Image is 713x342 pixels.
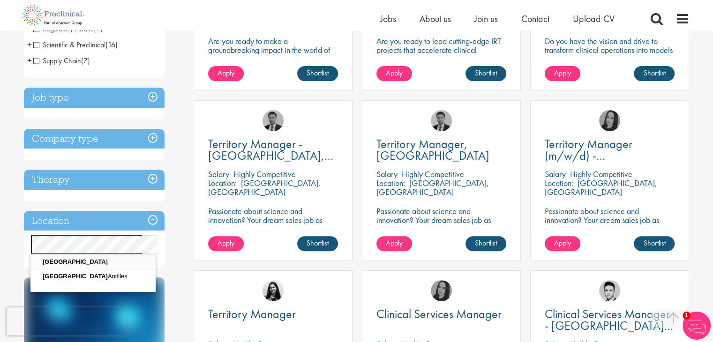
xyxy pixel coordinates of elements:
p: Are you ready to lead cutting-edge IRT projects that accelerate clinical breakthroughs in biotech? [376,37,506,63]
span: Supply Chain [33,56,90,66]
a: Jobs [380,13,396,25]
iframe: reCAPTCHA [7,307,127,335]
span: 1 [683,312,690,320]
span: Location: [208,178,237,188]
h3: Location [24,211,165,231]
span: Location: [545,178,573,188]
a: Clinical Services Manager - [GEOGRAPHIC_DATA], [GEOGRAPHIC_DATA], [GEOGRAPHIC_DATA] [545,308,675,332]
a: Territory Manager (m/w/d) - [GEOGRAPHIC_DATA] [545,138,675,162]
a: Shortlist [297,236,338,251]
h3: Company type [24,129,165,149]
p: Highly Competitive [233,169,296,179]
span: + [27,37,32,52]
a: Apply [208,236,244,251]
span: Antilles [43,273,129,280]
a: Join us [474,13,498,25]
span: Scientific & Preclinical [33,40,118,50]
a: Shortlist [465,66,506,81]
h3: Therapy [24,170,165,190]
span: Territory Manager, [GEOGRAPHIC_DATA] [376,136,489,164]
h3: Job type [24,88,165,108]
a: Shortlist [634,236,675,251]
span: (7) [81,56,90,66]
span: Salary [376,169,398,179]
a: Apply [208,66,244,81]
span: Apply [554,238,571,248]
span: + [27,53,32,67]
p: Are you ready to make a groundbreaking impact in the world of biotechnology? Join a growing compa... [208,37,338,81]
span: Apply [386,238,403,248]
span: [GEOGRAPHIC_DATA] [43,273,108,280]
p: Do you have the vision and drive to transform clinical operations into models of excellence in a ... [545,37,675,72]
p: Passionate about science and innovation? Your dream sales job as Territory Manager awaits! [376,207,506,233]
p: Highly Competitive [570,169,632,179]
span: Apply [554,68,571,78]
a: Apply [376,66,412,81]
img: Carl Gbolade [263,110,284,131]
a: Upload CV [573,13,615,25]
a: Clinical Services Manager [376,308,506,320]
p: Passionate about science and innovation? Your dream sales job as Territory Manager awaits! [545,207,675,233]
a: Apply [545,236,580,251]
span: Territory Manager (m/w/d) - [GEOGRAPHIC_DATA] [545,136,658,175]
a: Territory Manager [208,308,338,320]
img: Anna Klemencic [431,280,452,301]
a: Shortlist [634,66,675,81]
p: [GEOGRAPHIC_DATA], [GEOGRAPHIC_DATA] [208,178,321,197]
span: Salary [545,169,566,179]
p: Passionate about science and innovation? Your dream sales job as Territory Manager awaits! [208,207,338,233]
img: Anna Klemencic [599,110,620,131]
span: Apply [218,68,234,78]
span: Apply [218,238,234,248]
img: Connor Lynes [599,280,620,301]
p: Highly Competitive [402,169,464,179]
span: (16) [105,40,118,50]
p: [GEOGRAPHIC_DATA], [GEOGRAPHIC_DATA] [376,178,489,197]
a: Shortlist [465,236,506,251]
a: Shortlist [297,66,338,81]
a: About us [420,13,451,25]
a: Territory Manager, [GEOGRAPHIC_DATA] [376,138,506,162]
span: Location: [376,178,405,188]
img: Carl Gbolade [431,110,452,131]
span: [GEOGRAPHIC_DATA] [43,258,108,265]
p: [GEOGRAPHIC_DATA], [GEOGRAPHIC_DATA] [545,178,657,197]
span: Clinical Services Manager [376,306,502,322]
span: Scientific & Preclinical [33,40,105,50]
span: Territory Manager - [GEOGRAPHIC_DATA], [GEOGRAPHIC_DATA] [208,136,333,175]
a: Apply [545,66,580,81]
a: Apply [376,236,412,251]
a: Territory Manager - [GEOGRAPHIC_DATA], [GEOGRAPHIC_DATA] [208,138,338,162]
a: Contact [521,13,549,25]
span: Apply [386,68,403,78]
span: Salary [208,169,229,179]
span: Supply Chain [33,56,81,66]
img: Chatbot [683,312,711,340]
span: Territory Manager [208,306,296,322]
img: Indre Stankeviciute [263,280,284,301]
